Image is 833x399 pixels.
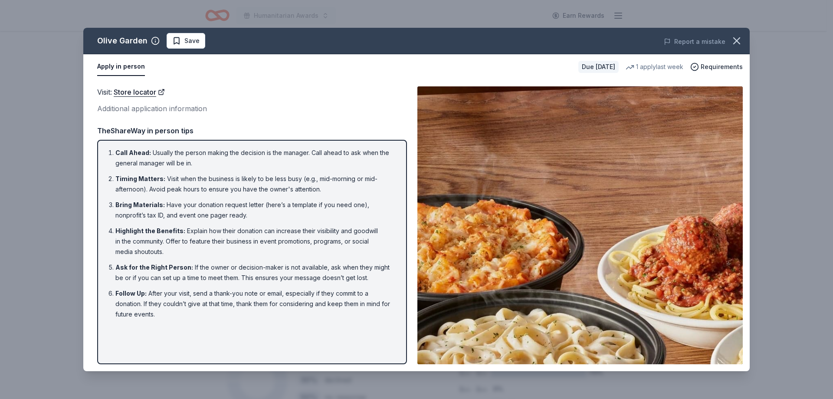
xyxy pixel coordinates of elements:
button: Save [167,33,205,49]
div: TheShareWay in person tips [97,125,407,136]
li: Visit when the business is likely to be less busy (e.g., mid-morning or mid-afternoon). Avoid pea... [115,174,394,195]
div: Visit : [97,86,407,98]
span: Ask for the Right Person : [115,264,193,271]
span: Follow Up : [115,290,147,297]
li: Explain how their donation can increase their visibility and goodwill in the community. Offer to ... [115,226,394,257]
span: Call Ahead : [115,149,151,156]
div: Olive Garden [97,34,148,48]
span: Highlight the Benefits : [115,227,185,234]
span: Timing Matters : [115,175,165,182]
a: Store locator [114,86,165,98]
div: Due [DATE] [578,61,619,73]
button: Apply in person [97,58,145,76]
li: If the owner or decision-maker is not available, ask when they might be or if you can set up a ti... [115,262,394,283]
span: Save [184,36,200,46]
li: Have your donation request letter (here’s a template if you need one), nonprofit’s tax ID, and ev... [115,200,394,221]
span: Bring Materials : [115,201,165,208]
div: 1 apply last week [626,62,683,72]
button: Requirements [690,62,743,72]
span: Requirements [701,62,743,72]
img: Image for Olive Garden [417,86,743,364]
li: Usually the person making the decision is the manager. Call ahead to ask when the general manager... [115,148,394,168]
button: Report a mistake [664,36,725,47]
div: Additional application information [97,103,407,114]
li: After your visit, send a thank-you note or email, especially if they commit to a donation. If the... [115,288,394,320]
